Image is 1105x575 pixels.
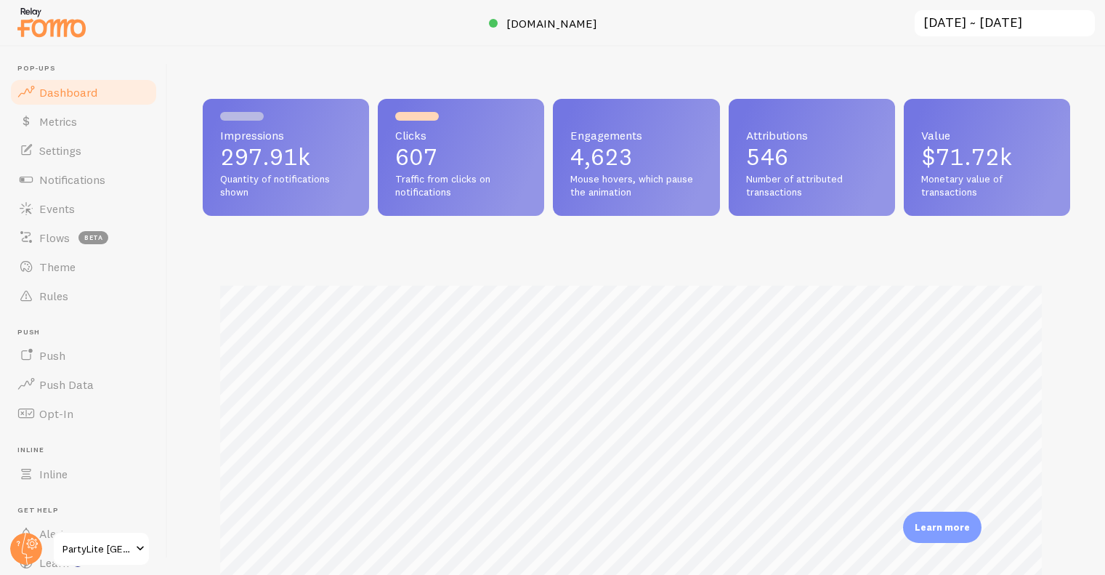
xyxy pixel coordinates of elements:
p: Learn more [915,520,970,534]
a: Alerts [9,519,158,548]
span: Pop-ups [17,64,158,73]
p: 607 [395,145,527,169]
p: 4,623 [570,145,702,169]
span: Clicks [395,129,527,141]
span: Push Data [39,377,94,392]
span: beta [78,231,108,244]
span: Value [921,129,1053,141]
a: Theme [9,252,158,281]
a: Events [9,194,158,223]
a: PartyLite [GEOGRAPHIC_DATA] [52,531,150,566]
span: Dashboard [39,85,97,100]
span: Monetary value of transactions [921,173,1053,198]
span: $71.72k [921,142,1012,171]
span: Inline [17,446,158,455]
span: Quantity of notifications shown [220,173,352,198]
a: Opt-In [9,399,158,428]
a: Push [9,341,158,370]
span: PartyLite [GEOGRAPHIC_DATA] [62,540,131,558]
span: Engagements [570,129,702,141]
span: Notifications [39,172,105,187]
span: Inline [39,467,68,481]
a: Dashboard [9,78,158,107]
a: Settings [9,136,158,165]
span: Get Help [17,506,158,515]
span: Impressions [220,129,352,141]
span: Attributions [746,129,878,141]
span: Opt-In [39,406,73,421]
span: Number of attributed transactions [746,173,878,198]
a: Metrics [9,107,158,136]
div: Learn more [903,512,981,543]
span: Theme [39,260,76,274]
span: Mouse hovers, which pause the animation [570,173,702,198]
p: 546 [746,145,878,169]
span: Settings [39,143,81,158]
a: Inline [9,459,158,488]
a: Notifications [9,165,158,194]
span: Alerts [39,526,70,541]
p: 297.91k [220,145,352,169]
span: Flows [39,230,70,245]
span: Events [39,201,75,216]
a: Rules [9,281,158,310]
span: Push [39,348,65,363]
span: Metrics [39,114,77,129]
img: fomo-relay-logo-orange.svg [15,4,88,41]
span: Traffic from clicks on notifications [395,173,527,198]
a: Push Data [9,370,158,399]
span: Rules [39,289,68,303]
a: Flows beta [9,223,158,252]
span: Push [17,328,158,337]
